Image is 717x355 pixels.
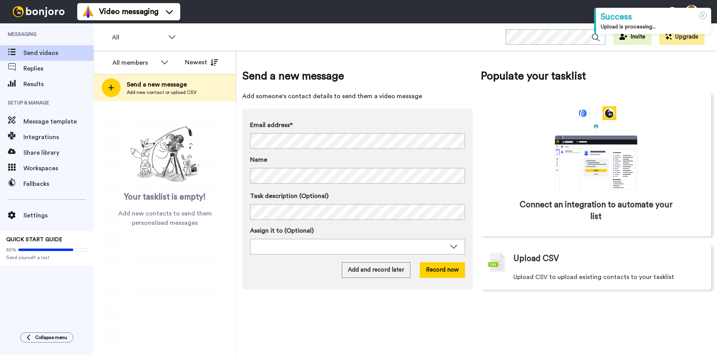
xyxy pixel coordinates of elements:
span: Populate your tasklist [481,68,711,84]
span: Send a new message [127,80,197,89]
span: Add new contact or upload CSV [127,89,197,95]
span: Upload CSV [513,253,559,265]
div: All members [112,58,157,67]
button: Collapse menu [20,332,73,343]
button: Newest [179,55,224,70]
div: animation [538,106,655,191]
span: Send videos [23,48,94,58]
span: Add someone's contact details to send them a video message [242,92,473,101]
label: Email address* [250,120,465,130]
span: Add new contacts to send them personalised messages [105,209,224,228]
img: vm-color.svg [82,5,94,18]
span: Replies [23,64,94,73]
img: bj-logo-header-white.svg [9,6,68,17]
span: Name [250,155,267,164]
span: Send a new message [242,68,473,84]
span: Upload CSV to upload existing contacts to your tasklist [513,272,674,282]
span: Workspaces [23,164,94,173]
button: Invite [613,29,651,45]
span: Results [23,79,94,89]
button: Add and record later [342,262,410,278]
span: Share library [23,148,94,157]
span: Message template [23,117,94,126]
img: csv-grey.png [488,253,506,272]
span: Collapse menu [35,334,67,341]
span: Your tasklist is empty! [124,191,206,203]
span: Integrations [23,132,94,142]
span: Connect an integration to automate your list [514,199,678,223]
span: QUICK START GUIDE [6,237,62,242]
div: Upload is processing... [601,23,706,31]
span: Fallbacks [23,179,94,189]
span: Settings [23,211,94,220]
label: Assign it to (Optional) [250,226,465,235]
span: All [112,33,164,42]
label: Task description (Optional) [250,191,465,201]
span: Send yourself a test [6,254,87,261]
span: Video messaging [99,6,158,17]
div: Success [601,11,706,23]
button: Record now [420,262,465,278]
button: Upgrade [659,29,705,45]
img: ready-set-action.png [126,123,204,185]
span: 80% [6,247,16,253]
